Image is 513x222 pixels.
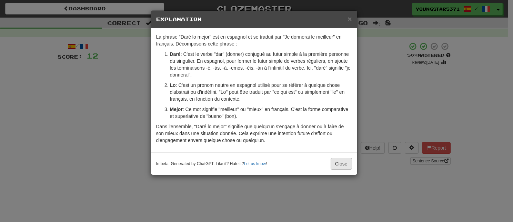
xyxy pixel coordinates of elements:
[331,158,352,170] button: Close
[156,16,352,23] h5: Explanation
[170,107,183,112] strong: Mejor
[244,161,266,166] a: Let us know
[156,33,352,47] p: La phrase "Daré lo mejor" est en espagnol et se traduit par "Je donnerai le meilleur" en français...
[156,123,352,144] p: Dans l'ensemble, "Daré lo mejor" signifie que quelqu'un s'engage à donner ou à faire de son mieux...
[348,15,352,23] span: ×
[170,82,352,102] p: : C'est un pronom neutre en espagnol utilisé pour se référer à quelque chose d'abstrait ou d'indé...
[156,161,267,167] small: In beta. Generated by ChatGPT. Like it? Hate it? !
[170,51,352,78] p: : C'est le verbe "dar" (donner) conjugué au futur simple à la première personne du singulier. En ...
[170,106,352,120] p: : Ce mot signifie "meilleur" ou "mieux" en français. C'est la forme comparative et superlative de...
[348,15,352,22] button: Close
[170,82,176,88] strong: Lo
[170,51,181,57] strong: Daré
